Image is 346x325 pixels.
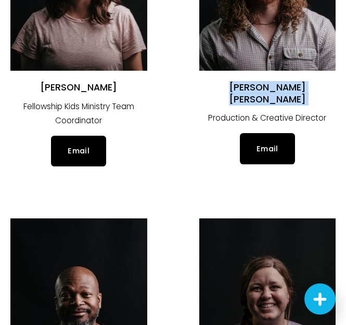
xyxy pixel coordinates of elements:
[10,82,147,94] h2: [PERSON_NAME]
[199,111,336,125] p: Production & Creative Director
[199,82,336,106] h2: [PERSON_NAME] [PERSON_NAME]
[51,136,106,166] a: Email
[10,99,147,128] p: Fellowship Kids Ministry Team Coordinator
[240,133,295,164] a: Email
